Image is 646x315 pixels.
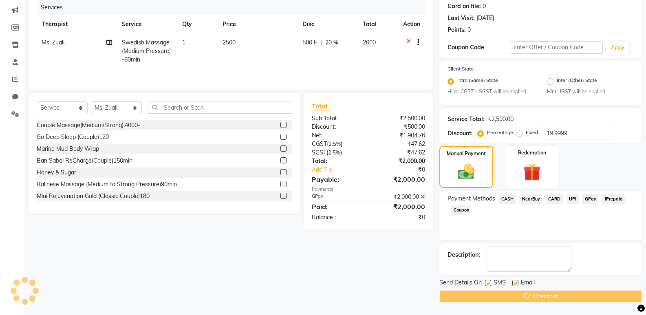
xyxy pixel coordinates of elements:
div: ₹2,500.00 [488,115,514,123]
div: Discount: [306,123,368,131]
div: Card on file: [448,2,481,11]
th: Disc [298,15,358,33]
label: Intra (Same) State [457,77,498,86]
small: Hint : IGST will be applied [547,88,634,95]
span: 500 F [302,38,317,47]
div: Ban Sabai ReCharge(Couple)150min [37,156,132,165]
input: Search or Scan [148,101,292,114]
label: Client State [448,65,474,73]
div: ₹2,000.00 [368,174,431,184]
th: Total [358,15,398,33]
button: Apply [606,42,629,54]
div: Total: [306,157,368,165]
span: CARD [546,194,563,204]
span: | [320,38,322,47]
th: Price [218,15,298,33]
div: ₹47.62 [368,140,431,148]
div: Payments [312,186,425,193]
span: Send Details On [439,278,482,289]
div: ₹2,000.00 [368,157,431,165]
span: Payment Methods [448,194,495,203]
div: Description: [448,251,480,259]
span: NearBuy [519,194,542,204]
div: Balance : [306,213,368,222]
small: Hint : CGST + SGST will be applied [448,88,534,95]
span: 2000 [363,39,376,46]
span: Swedish Massage (Medium Pressure)-60min [122,39,171,63]
th: Qty [177,15,218,33]
span: 2500 [223,39,236,46]
div: ₹500.00 [368,123,431,131]
div: Payable: [306,174,368,184]
label: Manual Payment [447,150,486,157]
span: Email [521,278,535,289]
span: 20 % [325,38,338,47]
div: ₹0 [379,165,431,174]
label: Redemption [518,149,546,156]
div: Balinese Massage (Medium to Strong Pressure)90min [37,180,177,189]
div: ₹2,000.00 [368,202,431,211]
div: ( ) [306,140,368,148]
div: Discount: [448,129,473,138]
div: Go Deep Sleep (Couple)120 [37,133,109,141]
span: 2.5% [328,149,340,156]
span: CASH [498,194,516,204]
div: Service Total: [448,115,485,123]
img: _gift.svg [518,161,546,183]
div: Coupon Code [448,43,509,52]
div: Couple Massage(Medium/Strong),4000- [37,121,140,130]
div: ₹2,500.00 [368,114,431,123]
span: Ms. Zuali, [42,39,66,46]
th: Action [398,15,425,33]
span: UPI [567,194,579,204]
span: Coupon [451,205,472,215]
span: SMS [494,278,506,289]
input: Enter Offer / Coupon Code [510,41,603,54]
div: Paid: [306,202,368,211]
th: Service [117,15,177,33]
span: Total [312,102,331,110]
div: ₹2,000.00 [368,193,431,201]
span: GPay [582,194,599,204]
div: Sub Total: [306,114,368,123]
label: Percentage [487,129,513,136]
span: SGST [312,149,326,156]
th: Therapist [37,15,117,33]
div: Honey & Sugar [37,168,76,177]
div: ₹1,904.76 [368,131,431,140]
a: Add Tip [306,165,379,174]
label: Fixed [526,129,538,136]
span: 2.5% [329,141,341,147]
div: ₹47.62 [368,148,431,157]
div: Points: [448,26,466,34]
span: iPrepaid [602,194,625,204]
div: 0 [467,26,471,34]
div: Last Visit: [448,14,475,22]
div: 0 [483,2,486,11]
div: Marine Mud Body Wrap [37,145,99,153]
div: Mini Rejuvenation Gold (Classic Couple)180 [37,192,150,200]
span: CGST [312,140,327,148]
div: ( ) [306,148,368,157]
div: ₹0 [368,213,431,222]
span: 1 [182,39,185,46]
img: _cash.svg [453,162,480,181]
div: [DATE] [476,14,494,22]
label: Inter (Other) State [557,77,597,86]
div: GPay [306,193,368,201]
div: Net: [306,131,368,140]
